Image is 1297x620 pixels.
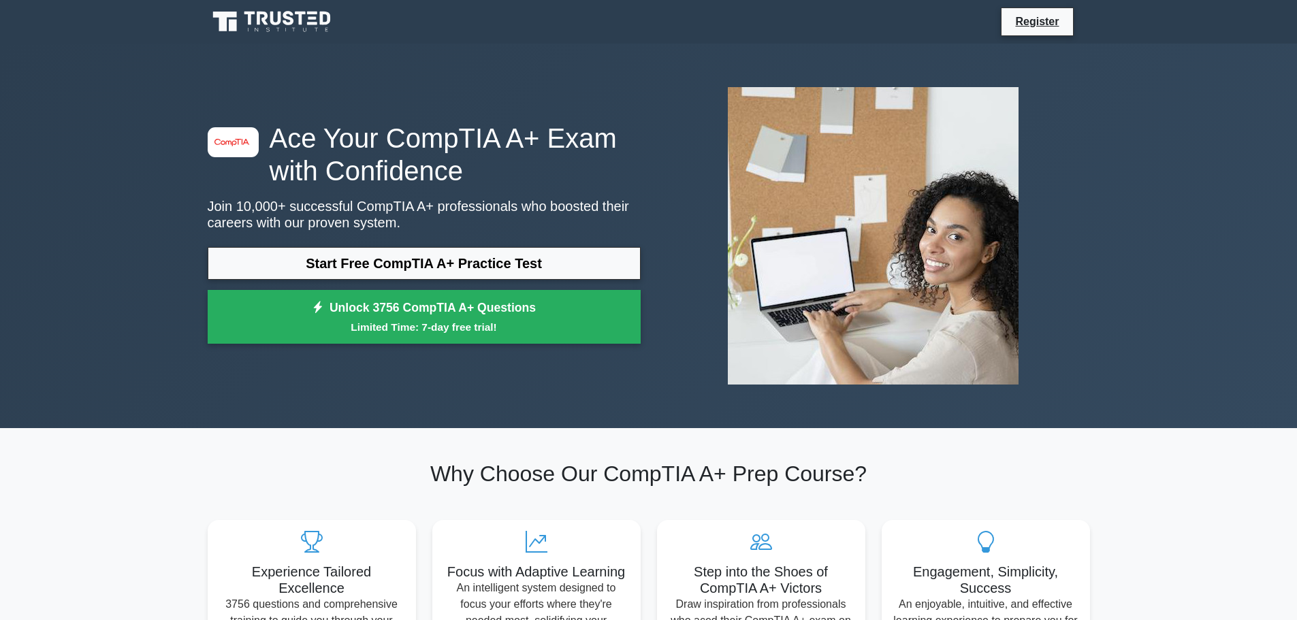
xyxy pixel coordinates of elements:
[668,564,854,596] h5: Step into the Shoes of CompTIA A+ Victors
[208,247,641,280] a: Start Free CompTIA A+ Practice Test
[225,319,624,335] small: Limited Time: 7-day free trial!
[219,564,405,596] h5: Experience Tailored Excellence
[1007,13,1067,30] a: Register
[208,290,641,344] a: Unlock 3756 CompTIA A+ QuestionsLimited Time: 7-day free trial!
[893,564,1079,596] h5: Engagement, Simplicity, Success
[208,198,641,231] p: Join 10,000+ successful CompTIA A+ professionals who boosted their careers with our proven system.
[208,122,641,187] h1: Ace Your CompTIA A+ Exam with Confidence
[208,461,1090,487] h2: Why Choose Our CompTIA A+ Prep Course?
[443,564,630,580] h5: Focus with Adaptive Learning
